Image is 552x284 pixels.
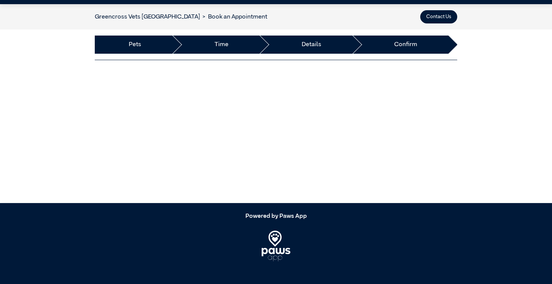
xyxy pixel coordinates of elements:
[129,40,141,49] a: Pets
[420,10,457,23] button: Contact Us
[302,40,321,49] a: Details
[200,12,267,22] li: Book an Appointment
[95,14,200,20] a: Greencross Vets [GEOGRAPHIC_DATA]
[95,213,457,220] h5: Powered by Paws App
[214,40,228,49] a: Time
[394,40,417,49] a: Confirm
[262,231,291,261] img: PawsApp
[95,12,267,22] nav: breadcrumb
